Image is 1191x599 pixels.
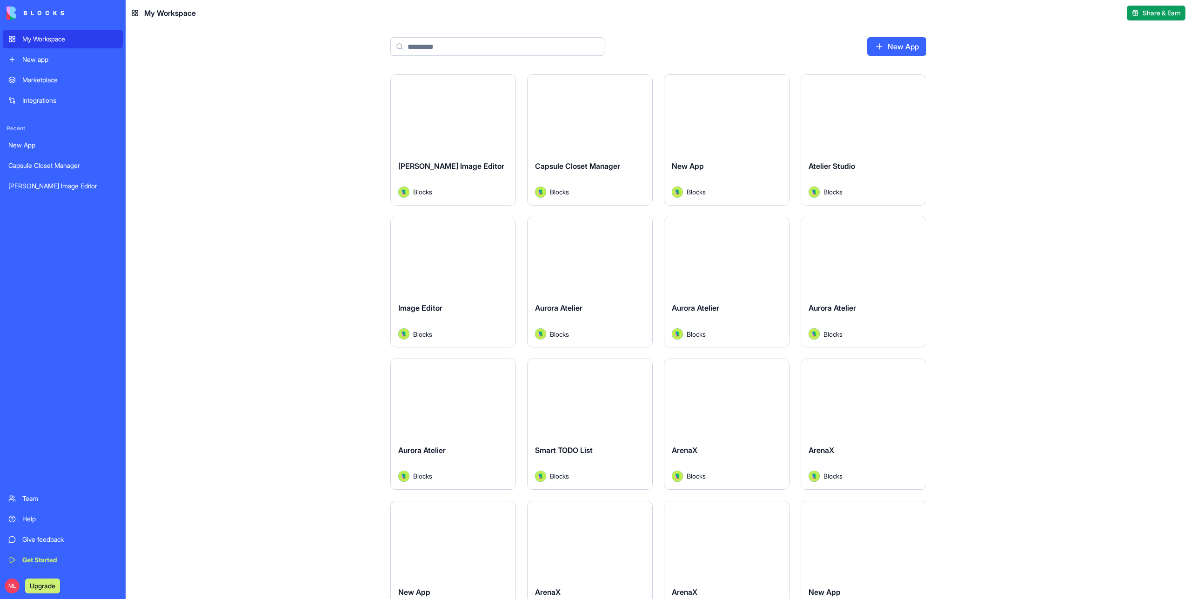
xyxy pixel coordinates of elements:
[672,328,683,339] img: Avatar
[687,329,706,339] span: Blocks
[8,140,117,150] div: New App
[398,303,442,313] span: Image Editor
[672,303,719,313] span: Aurora Atelier
[390,359,516,490] a: Aurora AtelierAvatarBlocks
[535,446,593,455] span: Smart TODO List
[3,530,123,549] a: Give feedback
[3,489,123,508] a: Team
[535,186,546,198] img: Avatar
[3,510,123,528] a: Help
[25,579,60,593] button: Upgrade
[809,303,856,313] span: Aurora Atelier
[550,471,569,481] span: Blocks
[398,328,409,339] img: Avatar
[3,177,123,195] a: [PERSON_NAME] Image Editor
[527,359,653,490] a: Smart TODO ListAvatarBlocks
[3,156,123,175] a: Capsule Closet Manager
[1143,8,1181,18] span: Share & Earn
[5,579,20,593] span: ML
[398,587,430,597] span: New App
[550,329,569,339] span: Blocks
[809,446,834,455] span: ArenaX
[398,186,409,198] img: Avatar
[801,217,926,348] a: Aurora AtelierAvatarBlocks
[390,74,516,206] a: [PERSON_NAME] Image EditorAvatarBlocks
[22,55,117,64] div: New app
[22,514,117,524] div: Help
[672,471,683,482] img: Avatar
[867,37,926,56] a: New App
[809,328,820,339] img: Avatar
[664,74,790,206] a: New AppAvatarBlocks
[3,30,123,48] a: My Workspace
[535,161,620,171] span: Capsule Closet Manager
[22,555,117,565] div: Get Started
[22,75,117,85] div: Marketplace
[823,329,843,339] span: Blocks
[535,303,582,313] span: Aurora Atelier
[672,186,683,198] img: Avatar
[535,328,546,339] img: Avatar
[3,551,123,569] a: Get Started
[22,494,117,503] div: Team
[664,359,790,490] a: ArenaXAvatarBlocks
[535,471,546,482] img: Avatar
[809,186,820,198] img: Avatar
[3,91,123,110] a: Integrations
[8,161,117,170] div: Capsule Closet Manager
[1127,6,1185,20] button: Share & Earn
[809,471,820,482] img: Avatar
[672,161,704,171] span: New App
[22,96,117,105] div: Integrations
[672,446,697,455] span: ArenaX
[413,329,432,339] span: Blocks
[413,187,432,197] span: Blocks
[664,217,790,348] a: Aurora AtelierAvatarBlocks
[7,7,64,20] img: logo
[390,217,516,348] a: Image EditorAvatarBlocks
[809,161,855,171] span: Atelier Studio
[25,581,60,590] a: Upgrade
[672,587,697,597] span: ArenaX
[801,74,926,206] a: Atelier StudioAvatarBlocks
[398,446,446,455] span: Aurora Atelier
[398,161,504,171] span: [PERSON_NAME] Image Editor
[22,34,117,44] div: My Workspace
[144,7,196,19] span: My Workspace
[687,471,706,481] span: Blocks
[550,187,569,197] span: Blocks
[527,74,653,206] a: Capsule Closet ManagerAvatarBlocks
[413,471,432,481] span: Blocks
[823,471,843,481] span: Blocks
[3,50,123,69] a: New app
[398,471,409,482] img: Avatar
[535,587,561,597] span: ArenaX
[22,535,117,544] div: Give feedback
[3,71,123,89] a: Marketplace
[809,587,841,597] span: New App
[527,217,653,348] a: Aurora AtelierAvatarBlocks
[687,187,706,197] span: Blocks
[8,181,117,191] div: [PERSON_NAME] Image Editor
[801,359,926,490] a: ArenaXAvatarBlocks
[823,187,843,197] span: Blocks
[3,125,123,132] span: Recent
[3,136,123,154] a: New App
